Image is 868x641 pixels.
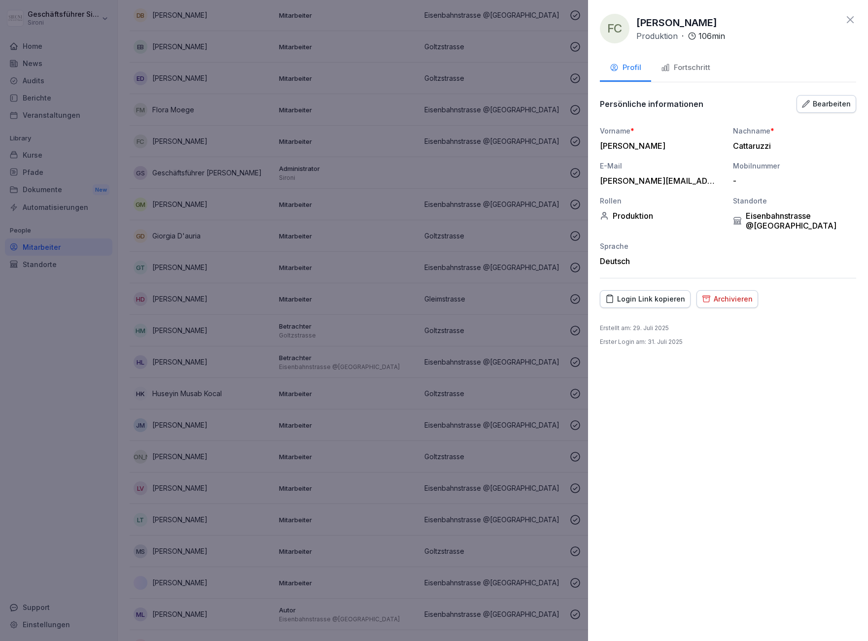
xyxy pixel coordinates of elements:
p: Erster Login am : 31. Juli 2025 [600,337,683,346]
div: E-Mail [600,161,723,171]
p: Erstellt am : 29. Juli 2025 [600,324,669,333]
p: 106 min [698,30,725,42]
div: Cattaruzzi [733,141,851,151]
div: Mobilnummer [733,161,856,171]
button: Profil [600,55,651,82]
div: - [733,176,851,186]
button: Bearbeiten [797,95,856,113]
button: Login Link kopieren [600,290,691,308]
div: Rollen [600,196,723,206]
div: Bearbeiten [802,99,851,109]
div: [PERSON_NAME][EMAIL_ADDRESS][DOMAIN_NAME] [600,176,718,186]
p: Produktion [636,30,678,42]
button: Archivieren [696,290,758,308]
div: Profil [610,62,641,73]
div: FC [600,14,629,43]
div: Vorname [600,126,723,136]
button: Fortschritt [651,55,720,82]
p: Persönliche informationen [600,99,703,109]
div: Archivieren [702,294,753,304]
div: Deutsch [600,256,723,266]
div: Nachname [733,126,856,136]
div: Sprache [600,241,723,251]
p: [PERSON_NAME] [636,15,717,30]
div: Fortschritt [661,62,710,73]
div: Standorte [733,196,856,206]
div: [PERSON_NAME] [600,141,718,151]
div: Login Link kopieren [605,294,685,304]
div: Eisenbahnstrasse @[GEOGRAPHIC_DATA] [733,211,856,231]
div: · [636,30,725,42]
div: Produktion [600,211,723,221]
